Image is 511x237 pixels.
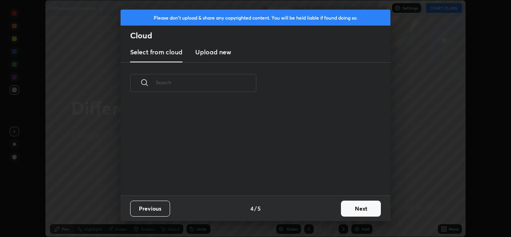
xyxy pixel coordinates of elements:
button: Next [341,201,381,217]
input: Search [156,66,256,100]
h4: / [254,204,257,213]
h3: Select from cloud [130,47,182,57]
h2: Cloud [130,30,390,41]
button: Previous [130,201,170,217]
h4: 4 [250,204,254,213]
div: Please don't upload & share any copyrighted content. You will be held liable if found doing so. [121,10,390,26]
h4: 5 [257,204,261,213]
h3: Upload new [195,47,231,57]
